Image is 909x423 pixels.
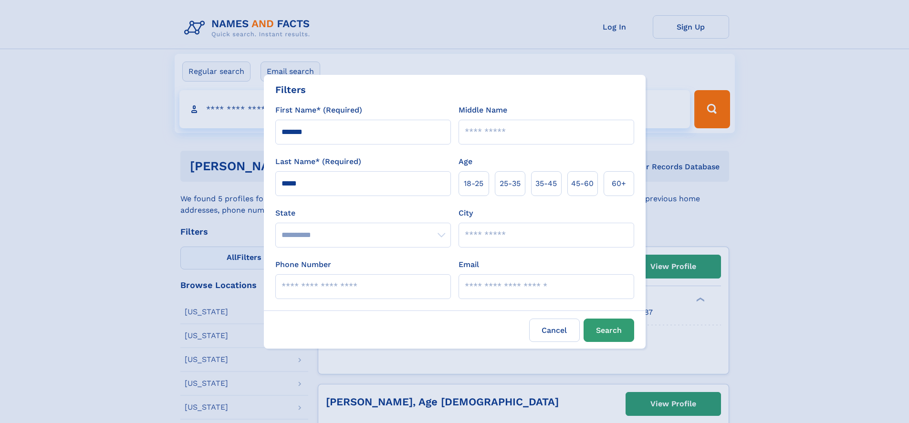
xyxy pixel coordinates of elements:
label: First Name* (Required) [275,104,362,116]
span: 18‑25 [464,178,483,189]
span: 45‑60 [571,178,594,189]
label: Cancel [529,319,580,342]
label: Age [459,156,472,167]
span: 60+ [612,178,626,189]
span: 25‑35 [500,178,521,189]
label: Last Name* (Required) [275,156,361,167]
label: Middle Name [459,104,507,116]
div: Filters [275,83,306,97]
label: Phone Number [275,259,331,270]
label: City [459,207,473,219]
label: State [275,207,451,219]
label: Email [459,259,479,270]
button: Search [584,319,634,342]
span: 35‑45 [535,178,557,189]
